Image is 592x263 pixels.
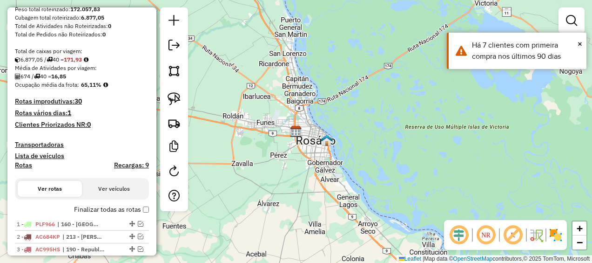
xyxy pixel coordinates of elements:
div: 6.877,05 / 40 = [15,55,149,64]
a: Zoom in [572,221,586,235]
a: Criar rota [164,113,184,133]
span: − [577,236,583,248]
span: Ocultar deslocamento [448,224,470,246]
h4: Recargas: 9 [114,161,149,169]
em: Média calculada utilizando a maior ocupação (%Peso ou %Cubagem) de cada rota da sessão. Rotas cro... [103,82,108,88]
a: Zoom out [572,235,586,249]
a: Reroteirizar Sessão [165,162,183,183]
a: Criar modelo [165,137,183,158]
strong: 0 [102,31,106,38]
span: 160 - Villa Urquiza - 25Y TASA [57,220,100,228]
button: Ver veículos [82,181,146,197]
img: UDC - Rosario 1 [321,134,333,146]
h4: Clientes Priorizados NR: [15,121,149,129]
span: PLF966 [35,221,55,228]
em: Alterar sequência das rotas [129,246,135,252]
em: Alterar sequência das rotas [129,234,135,239]
button: Ver rotas [18,181,82,197]
strong: 0 [87,120,91,129]
span: Exibir rótulo [502,224,524,246]
span: 1 - [17,221,55,228]
div: Peso total roteirizado: [15,5,149,14]
div: 674 / 40 = [15,72,149,81]
div: Há 7 clientes com primeira compra nos últimos 90 dias [472,40,579,62]
div: Total de Atividades não Roteirizadas: [15,22,149,30]
i: Cubagem total roteirizado [15,57,20,62]
span: Ocupação média da frota: [15,81,79,88]
label: Finalizar todas as rotas [74,205,149,215]
div: Cubagem total roteirizado: [15,14,149,22]
em: Alterar sequência das rotas [129,221,135,227]
strong: 16,85 [51,73,66,80]
em: Visualizar rota [138,234,143,239]
strong: 30 [74,97,82,105]
div: Total de Pedidos não Roteirizados: [15,30,149,39]
img: Exibir/Ocultar setores [548,228,563,242]
a: Rotas [15,161,32,169]
i: Total de Atividades [15,74,20,79]
strong: 65,11% [81,81,101,88]
strong: 0 [108,22,111,29]
h4: Rotas improdutivas: [15,97,149,105]
button: Close [578,37,582,51]
span: 213 - Almirante Brown - AY5 AYG [62,233,105,241]
div: Map data © contributors,© 2025 TomTom, Microsoft [397,255,592,263]
a: Nova sessão e pesquisa [165,11,183,32]
span: | [423,256,424,262]
span: 190 - Republica de la sexta - 39Y AYG [62,245,105,254]
strong: 1 [67,109,71,117]
strong: 172.057,83 [70,6,100,13]
a: Leaflet [399,256,421,262]
img: Criar rota [168,117,181,130]
img: Selecionar atividades - polígono [168,64,181,77]
span: 3 - [17,246,60,253]
img: SAZ AR Rosario I Mino [290,125,302,138]
h4: Transportadoras [15,141,149,149]
strong: 171,93 [64,56,82,63]
em: Visualizar rota [138,246,143,252]
span: AC684KP [35,233,60,240]
h4: Lista de veículos [15,152,149,160]
span: + [577,222,583,234]
span: Ocultar NR [475,224,497,246]
input: Finalizar todas as rotas [143,207,149,213]
strong: 6.877,05 [81,14,104,21]
img: Fluxo de ruas [529,228,544,242]
span: AC995HS [35,246,60,253]
i: Total de rotas [47,57,53,62]
i: Total de rotas [34,74,40,79]
span: × [578,39,582,49]
i: Meta Caixas/viagem: 329,33 Diferença: -157,40 [84,57,88,62]
em: Visualizar rota [138,221,143,227]
div: Total de caixas por viagem: [15,47,149,55]
h4: Rotas vários dias: [15,109,149,117]
img: Selecionar atividades - laço [168,92,181,105]
a: Exibir filtros [562,11,581,30]
a: OpenStreetMap [453,256,493,262]
span: 2 - [17,233,60,240]
div: Média de Atividades por viagem: [15,64,149,72]
a: Exportar sessão [165,36,183,57]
